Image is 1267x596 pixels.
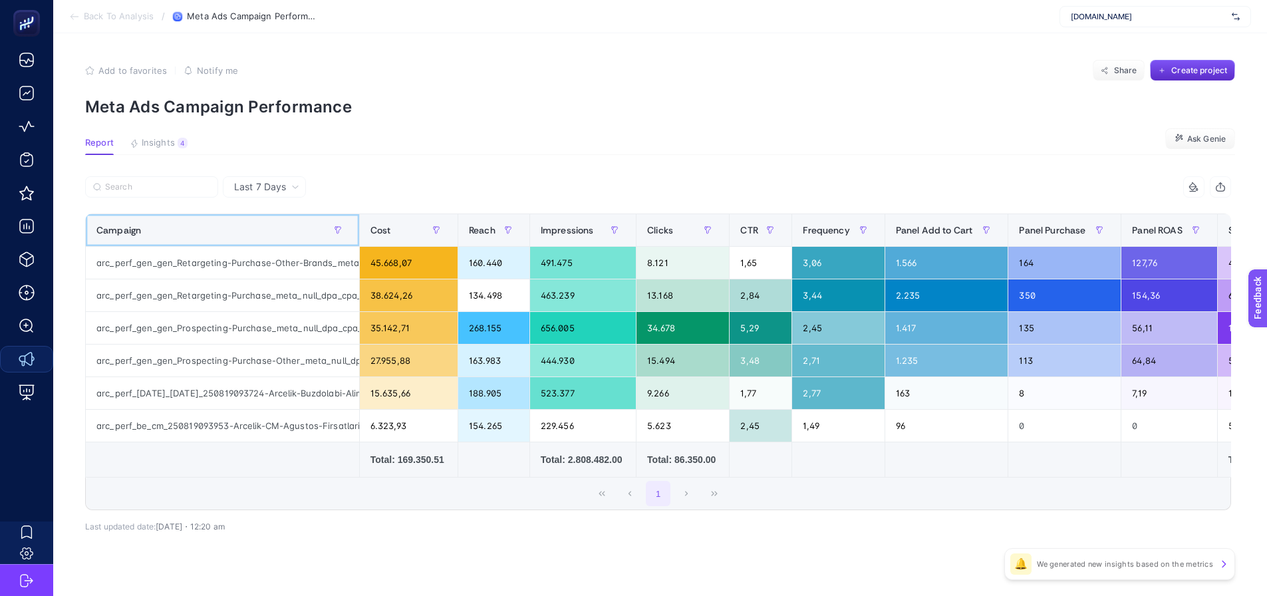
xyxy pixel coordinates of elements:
div: 38.624,26 [360,279,458,311]
span: Panel ROAS [1132,225,1182,235]
span: CTR [740,225,758,235]
div: 64,84 [1121,345,1217,376]
div: 1.417 [885,312,1008,344]
div: 3,44 [792,279,884,311]
div: 164 [1008,247,1121,279]
span: Feedback [8,4,51,15]
div: 350 [1008,279,1121,311]
div: 268.155 [458,312,529,344]
span: Meta Ads Campaign Performance [187,11,320,22]
div: Total: 169.350.51 [370,453,447,466]
div: 1,65 [730,247,791,279]
div: 2,77 [792,377,884,409]
span: / [162,11,165,21]
div: arc_perf_gen_gen_Prospecting-Purchase-Other_meta_null_dpa_cpa_alwayson [86,345,359,376]
div: arc_perf_be_cm_250819093953-Arcelik-CM-Agustos-Firsatlari_meta_null_dpa_cpa_16082025-31082025 [86,410,359,442]
span: Cost [370,225,391,235]
div: 491.475 [530,247,636,279]
div: 154,36 [1121,279,1217,311]
p: We generated new insights based on the metrics [1037,559,1213,569]
button: Share [1093,60,1145,81]
div: 6.323,93 [360,410,458,442]
div: 45.668,07 [360,247,458,279]
div: 0 [1121,410,1217,442]
div: 2,71 [792,345,884,376]
div: 2.235 [885,279,1008,311]
div: 0 [1008,410,1121,442]
button: Add to favorites [85,65,167,76]
div: arc_perf_gen_gen_Prospecting-Purchase_meta_null_dpa_cpa_alwayson [86,312,359,344]
span: Report [85,138,114,148]
div: 15.494 [636,345,729,376]
div: 9.266 [636,377,729,409]
div: 5,29 [730,312,791,344]
div: 1.235 [885,345,1008,376]
input: Search [105,182,210,192]
span: [DOMAIN_NAME] [1071,11,1226,22]
div: 4 [178,138,188,148]
button: Ask Genie [1165,128,1235,150]
div: 8.121 [636,247,729,279]
div: 5.623 [636,410,729,442]
div: 444.930 [530,345,636,376]
div: 127,76 [1121,247,1217,279]
span: Last 7 Days [234,180,286,194]
img: svg%3e [1232,10,1240,23]
div: 463.239 [530,279,636,311]
div: 2,45 [730,410,791,442]
div: Total: 86.350.00 [647,453,718,466]
div: 229.456 [530,410,636,442]
div: 3,06 [792,247,884,279]
div: arc_perf_[DATE]_[DATE]_250819093724-Arcelik-Buzdolabi-Alimina-Citfli-TKM-Hediye_meta_null_dpa_cpa... [86,377,359,409]
div: 1.566 [885,247,1008,279]
div: 1,77 [730,377,791,409]
div: 2,84 [730,279,791,311]
div: 188.905 [458,377,529,409]
span: Impressions [541,225,594,235]
span: Frequency [803,225,849,235]
div: 35.142,71 [360,312,458,344]
div: 34.678 [636,312,729,344]
div: 135 [1008,312,1121,344]
button: Create project [1150,60,1235,81]
span: Panel Purchase [1019,225,1085,235]
span: Create project [1171,65,1227,76]
p: Meta Ads Campaign Performance [85,97,1235,116]
span: Add to favorites [98,65,167,76]
div: 163.983 [458,345,529,376]
div: 7,19 [1121,377,1217,409]
span: Share [1114,65,1137,76]
span: Back To Analysis [84,11,154,22]
div: 154.265 [458,410,529,442]
div: 2,45 [792,312,884,344]
div: 15.635,66 [360,377,458,409]
div: 56,11 [1121,312,1217,344]
div: 1,49 [792,410,884,442]
div: 163 [885,377,1008,409]
div: 96 [885,410,1008,442]
div: 134.498 [458,279,529,311]
span: Clicks [647,225,673,235]
span: Panel Add to Cart [896,225,972,235]
div: 523.377 [530,377,636,409]
div: 13.168 [636,279,729,311]
div: 113 [1008,345,1121,376]
div: 8 [1008,377,1121,409]
button: 1 [646,481,671,506]
span: Campaign [96,225,141,235]
span: Ask Genie [1187,134,1226,144]
div: arc_perf_gen_gen_Retargeting-Purchase-Other-Brands_meta_null_dpa_cpa_alwayson [86,247,359,279]
span: Notify me [197,65,238,76]
div: 3,48 [730,345,791,376]
span: Sessions [1228,225,1266,235]
span: Last updated date: [85,521,156,531]
div: arc_perf_gen_gen_Retargeting-Purchase_meta_null_dpa_cpa_alwayson [86,279,359,311]
div: Last 7 Days [85,198,1231,531]
div: 656.005 [530,312,636,344]
div: 🔔 [1010,553,1032,575]
div: 27.955,88 [360,345,458,376]
span: [DATE]・12:20 am [156,521,225,531]
div: 160.440 [458,247,529,279]
div: Total: 2.808.482.00 [541,453,625,466]
span: Insights [142,138,175,148]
